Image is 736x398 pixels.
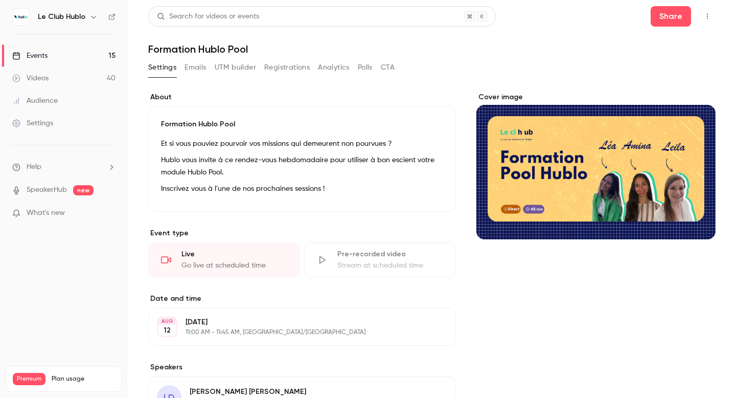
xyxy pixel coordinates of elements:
[148,228,456,238] p: Event type
[103,209,116,218] iframe: Noticeable Trigger
[337,260,443,271] div: Stream at scheduled time
[161,119,443,129] p: Formation Hublo Pool
[27,162,41,172] span: Help
[337,249,443,259] div: Pre-recorded video
[264,59,310,76] button: Registrations
[12,96,58,106] div: Audience
[38,12,85,22] h6: Le Club Hublo
[186,328,402,337] p: 11:00 AM - 11:45 AM, [GEOGRAPHIC_DATA]/[GEOGRAPHIC_DATA]
[161,138,443,150] p: Et si vous pouviez pourvoir vos missions qui demeurent non pourvues ?
[651,6,691,27] button: Share
[304,242,456,277] div: Pre-recorded videoStream at scheduled time
[12,51,48,61] div: Events
[161,183,443,195] p: Inscrivez vous à l'une de nos prochaines sessions !
[13,373,45,385] span: Premium
[358,59,373,76] button: Polls
[164,325,171,336] p: 12
[158,318,176,325] div: AUG
[12,73,49,83] div: Videos
[161,154,443,179] p: Hublo vous invite à ce rendez-vous hebdomadaire pour utiliser à bon escient votre module Hublo Pool.
[157,11,259,22] div: Search for videos or events
[186,317,402,327] p: [DATE]
[52,375,115,383] span: Plan usage
[181,249,287,259] div: Live
[148,294,456,304] label: Date and time
[148,242,300,277] div: LiveGo live at scheduled time
[12,118,53,128] div: Settings
[148,59,176,76] button: Settings
[27,185,67,195] a: SpeakerHub
[148,43,716,55] h1: Formation Hublo Pool
[215,59,256,76] button: UTM builder
[476,92,716,102] label: Cover image
[148,92,456,102] label: About
[148,362,456,372] label: Speakers
[27,208,65,218] span: What's new
[318,59,350,76] button: Analytics
[13,9,29,25] img: Le Club Hublo
[12,162,116,172] li: help-dropdown-opener
[181,260,287,271] div: Go live at scheduled time
[190,387,312,397] p: [PERSON_NAME] [PERSON_NAME]
[185,59,206,76] button: Emails
[73,185,94,195] span: new
[381,59,395,76] button: CTA
[476,92,716,239] section: Cover image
